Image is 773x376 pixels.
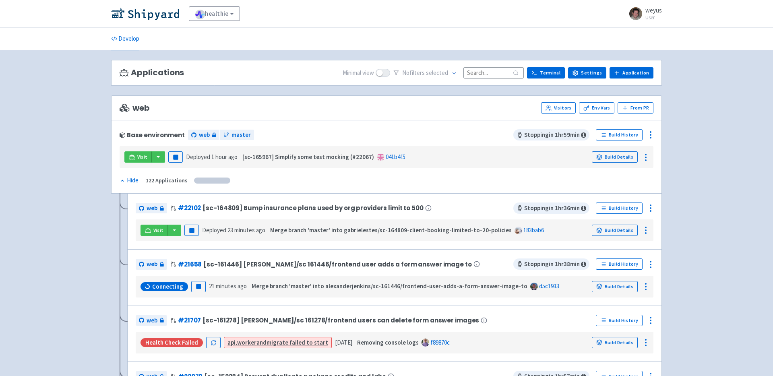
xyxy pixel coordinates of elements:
strong: migrate [267,339,288,346]
a: web [136,259,167,270]
a: 041b4f5 [386,153,405,161]
span: [sc-161278] [PERSON_NAME]/sc 161278/frontend users can delete form answer images [203,317,479,324]
time: 1 hour ago [211,153,238,161]
button: From PR [618,102,653,114]
h3: Applications [120,68,184,77]
time: [DATE] [335,339,352,346]
a: Visit [141,225,168,236]
button: Pause [168,151,183,163]
span: Deployed [186,153,238,161]
a: Build History [596,315,643,326]
a: master [220,130,254,140]
a: Visit [124,151,152,163]
span: Deployed [202,226,265,234]
a: Build History [596,129,643,140]
span: Stopping in 1 hr 36 min [513,202,589,214]
span: [sc-161446] [PERSON_NAME]/sc 161446/frontend user adds a form answer image to [203,261,471,268]
strong: Merge branch 'master' into gabrielestes/sc-164809-client-booking-limited-to-20-policies [270,226,512,234]
a: #21707 [178,316,201,324]
a: Develop [111,28,139,50]
span: Minimal view [343,68,374,78]
a: d5c1933 [539,282,559,290]
button: Pause [191,281,206,292]
span: web [147,204,157,213]
strong: Merge branch 'master' into alexanderjenkins/sc-161446/frontend-user-adds-a-form-answer-image-to [252,282,527,290]
a: Build Details [592,281,638,292]
span: web [147,260,157,269]
a: web [136,203,167,214]
span: Stopping in 1 hr 38 min [513,258,589,270]
span: Visit [137,154,148,160]
a: 183bab6 [523,226,544,234]
button: Hide [120,176,139,185]
strong: [sc-165967] Simplify some test mocking (#22067) [242,153,374,161]
a: Build History [596,258,643,270]
div: 122 Applications [146,176,188,185]
time: 23 minutes ago [227,226,265,234]
a: f89870c [430,339,450,346]
a: Visitors [541,102,576,114]
small: User [645,15,662,20]
a: Terminal [527,67,565,79]
div: Health check failed [141,338,203,347]
span: weyus [645,6,662,14]
a: Env Vars [579,102,614,114]
a: Build Details [592,151,638,163]
span: Connecting [152,283,183,291]
strong: Removing console logs [357,339,419,346]
strong: api [227,339,236,346]
a: Build Details [592,337,638,348]
span: Stopping in 1 hr 59 min [513,129,589,140]
span: web [120,103,149,113]
a: Build History [596,202,643,214]
a: #21658 [178,260,202,269]
time: 21 minutes ago [209,282,247,290]
span: No filter s [402,68,448,78]
a: healthie [189,6,240,21]
a: Application [610,67,653,79]
span: web [199,130,210,140]
span: Visit [153,227,164,233]
button: Pause [184,225,199,236]
input: Search... [463,67,524,78]
div: Base environment [120,132,185,138]
a: weyus User [624,7,662,20]
span: web [147,316,157,325]
span: master [231,130,251,140]
a: #22102 [178,204,201,212]
a: web [188,130,219,140]
a: web [136,315,167,326]
a: Build Details [592,225,638,236]
span: selected [426,69,448,76]
a: Settings [568,67,606,79]
span: [sc-164809] Bump insurance plans used by org providers limit to 500 [203,205,423,211]
img: Shipyard logo [111,7,179,20]
strong: worker [237,339,256,346]
a: api,workerandmigrate failed to start [227,339,328,346]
